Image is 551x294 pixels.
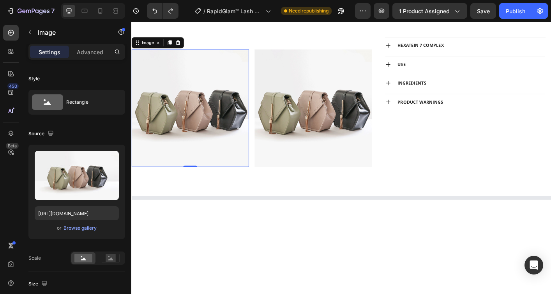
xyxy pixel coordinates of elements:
[297,86,347,93] strong: PRODUCT WARNINGS
[28,279,49,289] div: Size
[35,151,119,200] img: preview-image
[525,256,543,275] div: Open Intercom Messenger
[399,7,450,15] span: 1 product assigned
[289,7,328,14] span: Need republishing
[28,129,55,139] div: Source
[470,3,496,19] button: Save
[392,3,467,19] button: 1 product assigned
[64,225,97,232] div: Browse gallery
[28,75,40,82] div: Style
[38,28,104,37] p: Image
[7,83,19,89] div: 450
[6,143,19,149] div: Beta
[3,3,58,19] button: 7
[63,224,97,232] button: Browse gallery
[207,7,262,15] span: RapidGlam™ Lash Enhancing Mascserum
[506,7,525,15] div: Publish
[297,23,348,30] strong: HEXATEIN 7 COMPLEX
[297,65,328,72] strong: INGREDIENTS
[131,22,551,294] iframe: Design area
[137,31,268,162] img: image_demo.jpg
[499,3,532,19] button: Publish
[39,48,60,56] p: Settings
[28,255,41,262] div: Scale
[297,44,306,51] strong: USE
[203,7,205,15] span: /
[477,8,490,14] span: Save
[77,48,103,56] p: Advanced
[51,6,55,16] p: 7
[66,93,114,111] div: Rectangle
[57,223,62,233] span: or
[147,3,178,19] div: Undo/Redo
[35,206,119,220] input: https://example.com/image.jpg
